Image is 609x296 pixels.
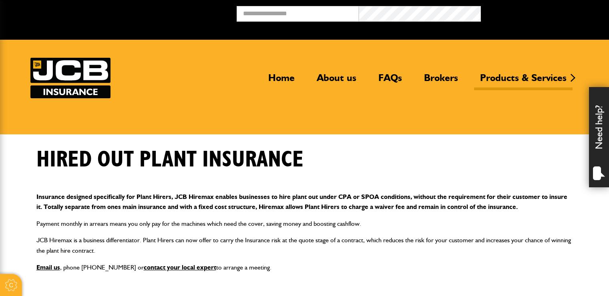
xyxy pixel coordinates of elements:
p: Insurance designed specifically for Plant Hirers, JCB Hiremax enables businesses to hire plant ou... [36,192,573,212]
p: , phone [PHONE_NUMBER] or to arrange a meeting. [36,262,573,273]
a: contact your local expert [144,264,216,271]
a: FAQs [372,72,408,90]
a: Products & Services [474,72,573,90]
a: JCB Insurance Services [30,58,111,98]
div: Need help? [589,87,609,187]
button: Broker Login [481,6,603,18]
img: JCB Insurance Services logo [30,58,111,98]
h1: Hired out plant insurance [36,146,303,173]
a: Email us [36,264,60,271]
p: JCB Hiremax is a business differentiator. Plant Hirers can now offer to carry the Insurance risk ... [36,235,573,255]
a: About us [311,72,362,90]
p: Payment monthly in arrears means you only pay for the machines which need the cover, saving money... [36,219,573,229]
a: Home [262,72,301,90]
a: Brokers [418,72,464,90]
